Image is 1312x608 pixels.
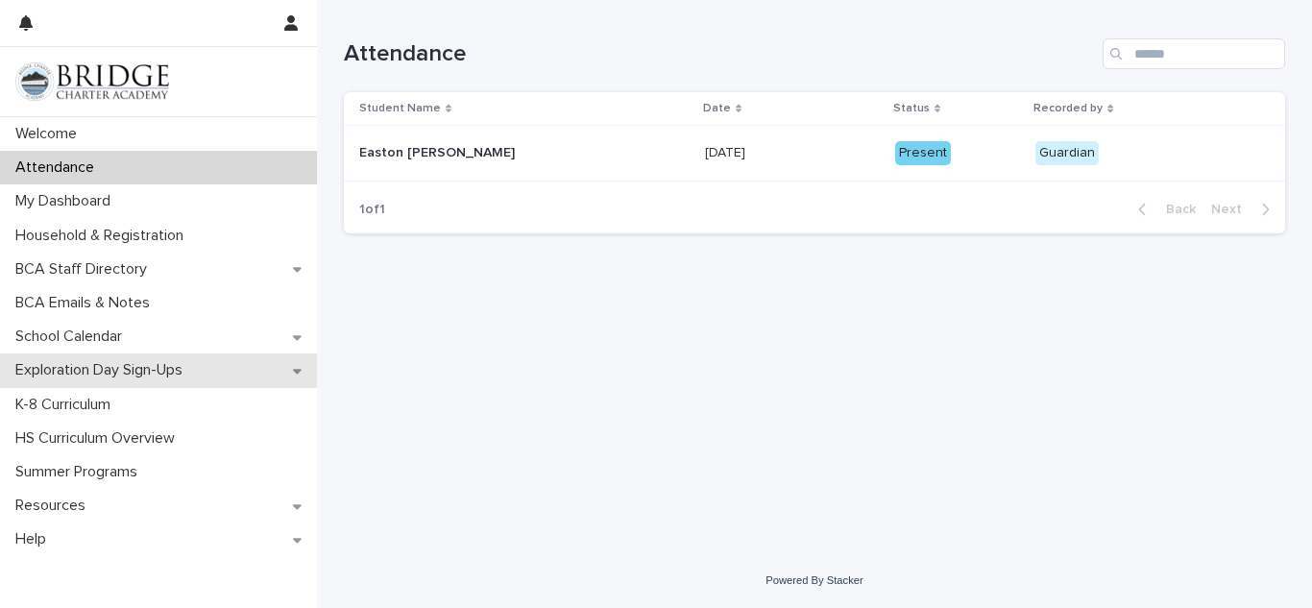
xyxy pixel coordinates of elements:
h1: Attendance [344,40,1095,68]
span: Back [1154,203,1196,216]
p: Date [703,98,731,119]
p: [DATE] [705,141,749,161]
p: Exploration Day Sign-Ups [8,361,198,379]
p: Household & Registration [8,227,199,245]
p: 1 of 1 [344,186,401,233]
p: BCA Emails & Notes [8,294,165,312]
p: Summer Programs [8,463,153,481]
tr: Easton [PERSON_NAME]Easton [PERSON_NAME] [DATE][DATE] PresentGuardian [344,126,1285,182]
p: BCA Staff Directory [8,260,162,279]
span: Next [1211,203,1253,216]
input: Search [1103,38,1285,69]
button: Next [1203,201,1285,218]
p: Resources [8,497,101,515]
p: My Dashboard [8,192,126,210]
button: Back [1123,201,1203,218]
p: School Calendar [8,328,137,346]
p: K-8 Curriculum [8,396,126,414]
a: Powered By Stacker [765,574,863,586]
div: Present [895,141,951,165]
p: Student Name [359,98,441,119]
p: Help [8,530,61,548]
p: Easton [PERSON_NAME] [359,141,519,161]
p: Recorded by [1033,98,1103,119]
div: Guardian [1035,141,1099,165]
p: Attendance [8,158,109,177]
p: Welcome [8,125,92,143]
p: HS Curriculum Overview [8,429,190,448]
img: V1C1m3IdTEidaUdm9Hs0 [15,62,169,101]
p: Status [893,98,930,119]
